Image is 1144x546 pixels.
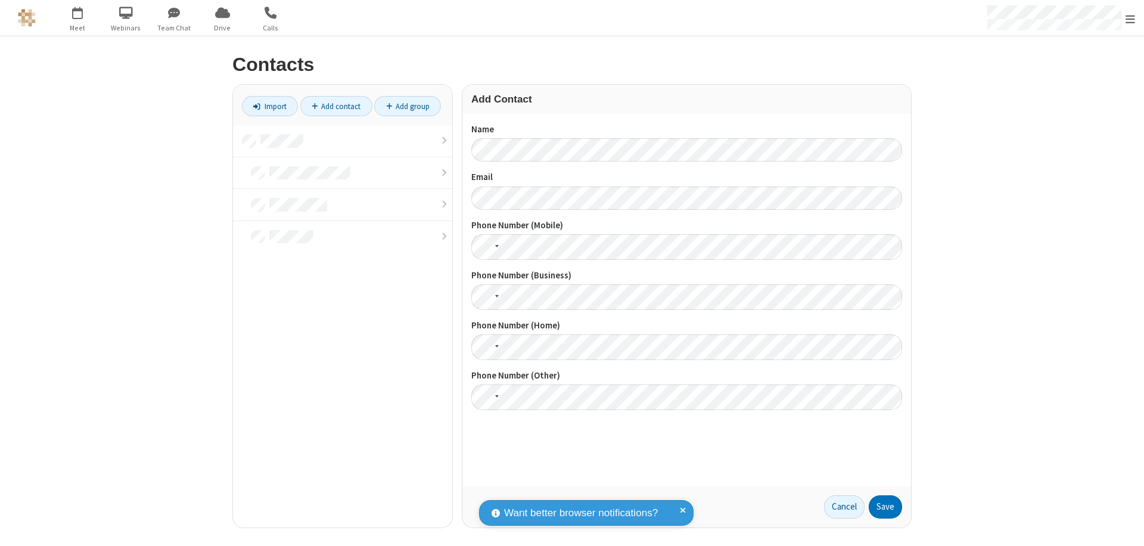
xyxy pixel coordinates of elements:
[374,96,441,116] a: Add group
[55,23,100,33] span: Meet
[18,9,36,27] img: QA Selenium DO NOT DELETE OR CHANGE
[471,384,502,410] div: United States: + 1
[471,234,502,260] div: United States: + 1
[104,23,148,33] span: Webinars
[471,369,902,383] label: Phone Number (Other)
[471,284,502,310] div: United States: + 1
[504,505,658,521] span: Want better browser notifications?
[471,123,902,136] label: Name
[869,495,902,519] button: Save
[471,170,902,184] label: Email
[471,219,902,232] label: Phone Number (Mobile)
[200,23,245,33] span: Drive
[152,23,197,33] span: Team Chat
[471,269,902,283] label: Phone Number (Business)
[471,319,902,333] label: Phone Number (Home)
[232,54,912,75] h2: Contacts
[300,96,372,116] a: Add contact
[824,495,865,519] a: Cancel
[471,94,902,105] h3: Add Contact
[248,23,293,33] span: Calls
[242,96,298,116] a: Import
[471,334,502,360] div: United States: + 1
